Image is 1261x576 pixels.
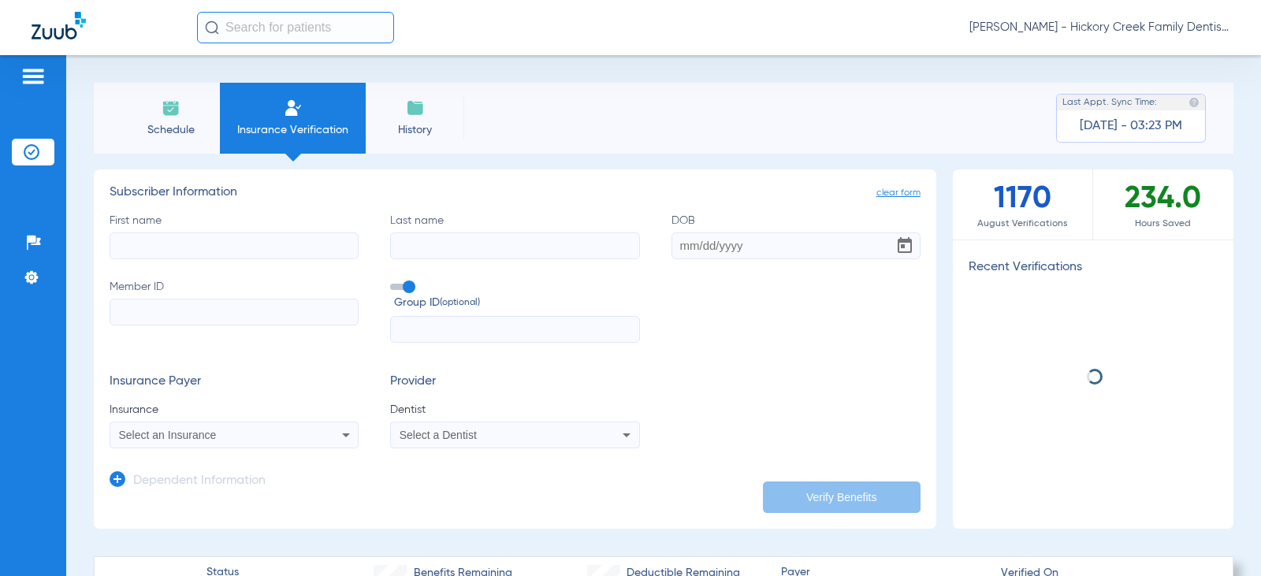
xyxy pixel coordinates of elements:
img: Schedule [162,98,180,117]
span: Hours Saved [1093,216,1233,232]
div: 1170 [953,169,1093,240]
input: First name [110,232,359,259]
input: DOBOpen calendar [671,232,921,259]
span: History [378,122,452,138]
span: Select a Dentist [400,429,477,441]
img: Manual Insurance Verification [284,98,303,117]
input: Member ID [110,299,359,325]
span: Insurance [110,402,359,418]
span: Group ID [394,295,639,311]
label: Member ID [110,279,359,344]
span: Last Appt. Sync Time: [1062,95,1157,110]
small: (optional) [440,295,480,311]
button: Verify Benefits [763,481,921,513]
span: August Verifications [953,216,1092,232]
span: Select an Insurance [119,429,217,441]
button: Open calendar [889,230,921,262]
img: History [406,98,425,117]
span: [DATE] - 03:23 PM [1080,118,1182,134]
h3: Insurance Payer [110,374,359,390]
h3: Dependent Information [133,474,266,489]
div: 234.0 [1093,169,1233,240]
span: [PERSON_NAME] - Hickory Creek Family Dentistry [969,20,1229,35]
img: hamburger-icon [20,67,46,86]
span: clear form [876,185,921,201]
input: Search for patients [197,12,394,43]
h3: Recent Verifications [953,260,1233,276]
img: Search Icon [205,20,219,35]
span: Schedule [133,122,208,138]
label: DOB [671,213,921,259]
span: Insurance Verification [232,122,354,138]
input: Last name [390,232,639,259]
h3: Subscriber Information [110,185,921,201]
label: First name [110,213,359,259]
span: Dentist [390,402,639,418]
img: Zuub Logo [32,12,86,39]
label: Last name [390,213,639,259]
h3: Provider [390,374,639,390]
img: last sync help info [1188,97,1200,108]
